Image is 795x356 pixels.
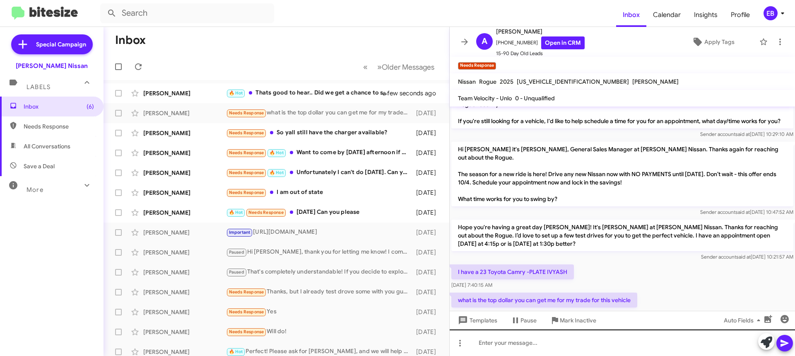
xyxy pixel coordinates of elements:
[700,131,793,137] span: Sender account [DATE] 10:29:10 AM
[560,313,596,328] span: Mark Inactive
[226,287,412,297] div: Thanks, but I already test drove some with you guys. I'm not satisfied with the price point right...
[358,58,373,75] button: Previous
[229,329,264,334] span: Needs Response
[229,150,264,155] span: Needs Response
[226,327,412,337] div: Will do!
[520,313,537,328] span: Pause
[700,209,793,215] span: Sender account [DATE] 10:47:52 AM
[543,313,603,328] button: Mark Inactive
[458,94,512,102] span: Team Velocity - Unlo
[735,209,750,215] span: said at
[143,248,226,257] div: [PERSON_NAME]
[24,102,94,111] span: Inbox
[451,220,793,251] p: Hope you're having a great day [PERSON_NAME]! It's [PERSON_NAME] at [PERSON_NAME] Nissan. Thanks ...
[517,78,629,85] span: [US_VEHICLE_IDENTIFICATION_NUMBER]
[541,36,585,49] a: Open in CRM
[616,3,646,27] a: Inbox
[100,3,274,23] input: Search
[143,169,226,177] div: [PERSON_NAME]
[229,249,244,255] span: Paused
[143,189,226,197] div: [PERSON_NAME]
[363,62,368,72] span: «
[226,88,393,98] div: Thats good to hear.. Did we get a chance to set an appointment?
[226,188,412,197] div: I am out of state
[412,109,443,117] div: [DATE]
[687,3,724,27] a: Insights
[24,142,70,150] span: All Conversations
[229,90,243,96] span: 🔥 Hot
[143,208,226,217] div: [PERSON_NAME]
[226,128,412,138] div: So yall still have the charger available?
[496,36,585,49] span: [PHONE_NUMBER]
[736,254,751,260] span: said at
[226,208,412,217] div: [DATE] Can you please
[451,310,492,316] span: [DATE] 7:40:32 AM
[451,264,574,279] p: I have a 23 Toyota Camry -PLATE IVYASH
[115,34,146,47] h1: Inbox
[479,78,496,85] span: Rogue
[496,49,585,58] span: 15-90 Day Old Leads
[412,228,443,237] div: [DATE]
[143,89,226,97] div: [PERSON_NAME]
[496,27,585,36] span: [PERSON_NAME]
[143,308,226,316] div: [PERSON_NAME]
[393,89,443,97] div: a few seconds ago
[412,348,443,356] div: [DATE]
[26,186,43,194] span: More
[412,328,443,336] div: [DATE]
[458,62,496,70] small: Needs Response
[143,268,226,276] div: [PERSON_NAME]
[412,149,443,157] div: [DATE]
[724,313,764,328] span: Auto Fields
[646,3,687,27] a: Calendar
[143,328,226,336] div: [PERSON_NAME]
[382,63,434,72] span: Older Messages
[450,313,504,328] button: Templates
[87,102,94,111] span: (6)
[143,129,226,137] div: [PERSON_NAME]
[229,190,264,195] span: Needs Response
[226,247,412,257] div: Hi [PERSON_NAME], thank you for letting me know! I completely understand—feel free to continue wo...
[226,267,412,277] div: That's completely understandable! If you decide to explore selling your vehicle or have any quest...
[500,78,513,85] span: 2025
[229,289,264,295] span: Needs Response
[229,349,243,354] span: 🔥 Hot
[270,150,284,155] span: 🔥 Hot
[412,288,443,296] div: [DATE]
[26,83,51,91] span: Labels
[724,3,756,27] a: Profile
[670,34,755,49] button: Apply Tags
[36,40,86,48] span: Special Campaign
[412,129,443,137] div: [DATE]
[143,228,226,237] div: [PERSON_NAME]
[229,170,264,175] span: Needs Response
[359,58,439,75] nav: Page navigation example
[504,313,543,328] button: Pause
[412,189,443,197] div: [DATE]
[16,62,88,70] div: [PERSON_NAME] Nissan
[11,34,93,54] a: Special Campaign
[226,168,412,177] div: Unfortunately I can't do [DATE]. Can you do [DATE] in the afternoon?
[229,130,264,136] span: Needs Response
[756,6,786,20] button: EB
[515,94,555,102] span: 0 - Unqualified
[451,282,492,288] span: [DATE] 7:40:15 AM
[372,58,439,75] button: Next
[229,210,243,215] span: 🔥 Hot
[764,6,778,20] div: EB
[377,62,382,72] span: »
[229,230,251,235] span: Important
[704,34,735,49] span: Apply Tags
[143,348,226,356] div: [PERSON_NAME]
[143,149,226,157] div: [PERSON_NAME]
[143,109,226,117] div: [PERSON_NAME]
[226,228,412,237] div: [URL][DOMAIN_NAME]
[717,313,770,328] button: Auto Fields
[270,170,284,175] span: 🔥 Hot
[451,293,637,308] p: what is the top dollar you can get me for my trade for this vehicle
[458,78,476,85] span: Nissan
